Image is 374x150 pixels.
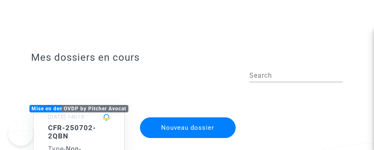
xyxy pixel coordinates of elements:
div: Mise en demeure [29,105,77,112]
iframe: Help Scout Beacon - Open [8,121,33,146]
div: OVDP by Pitcher Avocat [62,105,128,112]
a: Nouveau dossier [139,112,236,120]
h5: CFR-250702-2QBN [48,124,110,140]
small: [DATE] 14h13 [48,114,84,120]
h3: Mes dossiers en cours [31,52,343,64]
button: Nouveau dossier [140,117,236,138]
